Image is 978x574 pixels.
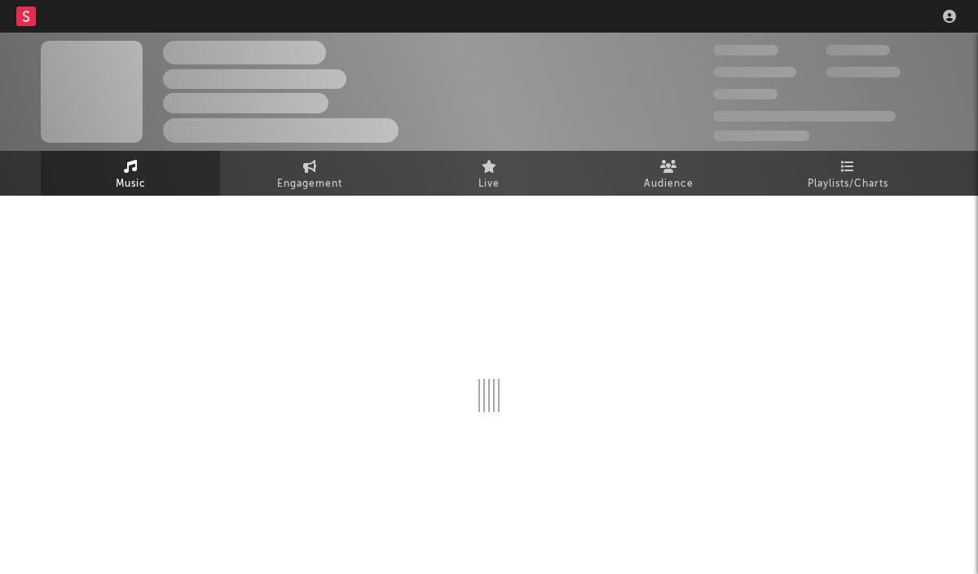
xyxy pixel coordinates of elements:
span: Live [478,174,500,194]
span: 100,000 [826,45,890,55]
a: Engagement [220,151,399,196]
a: Music [41,151,220,196]
span: Audience [644,174,694,194]
a: Playlists/Charts [758,151,937,196]
span: Playlists/Charts [808,174,888,194]
a: Audience [579,151,758,196]
a: Live [399,151,579,196]
span: 50,000,000 Monthly Listeners [713,111,896,121]
span: 100,000 [713,89,778,99]
span: 300,000 [713,45,778,55]
span: Music [116,174,146,194]
span: Engagement [277,174,342,194]
span: 1,000,000 [826,67,901,77]
span: 50,000,000 [713,67,796,77]
span: Jump Score: 85.0 [713,130,809,141]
